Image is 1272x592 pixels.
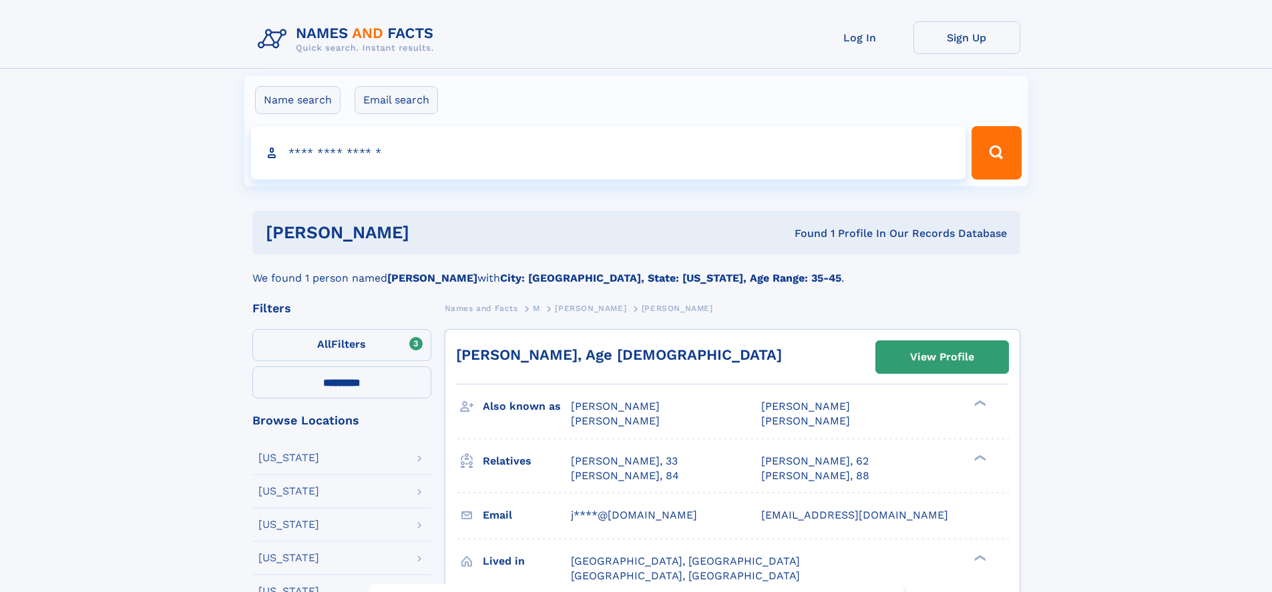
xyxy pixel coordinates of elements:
[971,453,987,462] div: ❯
[258,453,319,463] div: [US_STATE]
[571,400,660,412] span: [PERSON_NAME]
[258,553,319,563] div: [US_STATE]
[387,272,477,284] b: [PERSON_NAME]
[571,469,679,483] a: [PERSON_NAME], 84
[761,469,869,483] a: [PERSON_NAME], 88
[761,454,869,469] a: [PERSON_NAME], 62
[252,254,1020,286] div: We found 1 person named with .
[642,304,713,313] span: [PERSON_NAME]
[571,569,800,582] span: [GEOGRAPHIC_DATA], [GEOGRAPHIC_DATA]
[258,486,319,497] div: [US_STATE]
[876,341,1008,373] a: View Profile
[483,504,571,527] h3: Email
[252,329,431,361] label: Filters
[483,395,571,418] h3: Also known as
[456,346,782,363] a: [PERSON_NAME], Age [DEMOGRAPHIC_DATA]
[483,550,571,573] h3: Lived in
[972,126,1021,180] button: Search Button
[602,226,1007,241] div: Found 1 Profile In Our Records Database
[971,553,987,562] div: ❯
[483,450,571,473] h3: Relatives
[807,21,913,54] a: Log In
[317,338,331,350] span: All
[761,509,948,521] span: [EMAIL_ADDRESS][DOMAIN_NAME]
[445,300,518,316] a: Names and Facts
[913,21,1020,54] a: Sign Up
[571,454,678,469] a: [PERSON_NAME], 33
[258,519,319,530] div: [US_STATE]
[266,224,602,241] h1: [PERSON_NAME]
[251,126,966,180] input: search input
[533,300,540,316] a: M
[555,300,626,316] a: [PERSON_NAME]
[571,414,660,427] span: [PERSON_NAME]
[252,302,431,314] div: Filters
[571,555,800,567] span: [GEOGRAPHIC_DATA], [GEOGRAPHIC_DATA]
[255,86,341,114] label: Name search
[252,21,445,57] img: Logo Names and Facts
[533,304,540,313] span: M
[761,400,850,412] span: [PERSON_NAME]
[500,272,841,284] b: City: [GEOGRAPHIC_DATA], State: [US_STATE], Age Range: 35-45
[252,414,431,426] div: Browse Locations
[910,342,974,372] div: View Profile
[555,304,626,313] span: [PERSON_NAME]
[355,86,438,114] label: Email search
[761,414,850,427] span: [PERSON_NAME]
[971,399,987,408] div: ❯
